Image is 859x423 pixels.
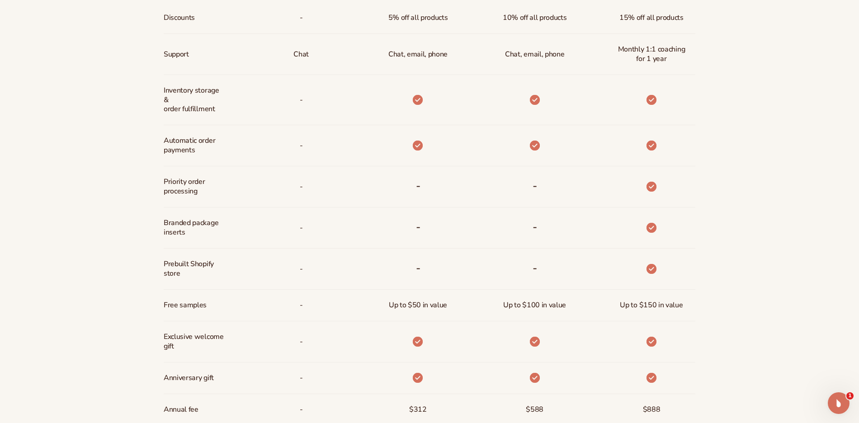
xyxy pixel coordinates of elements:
[416,220,420,234] b: -
[164,329,224,355] span: Exclusive welcome gift
[533,179,537,193] b: -
[300,261,303,277] span: -
[615,41,688,67] span: Monthly 1:1 coaching for 1 year
[300,179,303,195] span: -
[164,215,224,241] span: Branded package inserts
[533,261,537,275] b: -
[828,392,850,414] iframe: Intercom live chat
[300,137,303,154] span: -
[300,9,303,26] span: -
[300,401,303,418] span: -
[619,9,684,26] span: 15% off all products
[503,297,566,314] span: Up to $100 in value
[164,256,224,282] span: Prebuilt Shopify store
[503,9,567,26] span: 10% off all products
[164,297,207,314] span: Free samples
[620,297,683,314] span: Up to $150 in value
[164,174,224,200] span: Priority order processing
[409,401,427,418] span: $312
[505,46,564,63] span: Chat, email, phone
[164,132,224,159] span: Automatic order payments
[389,297,447,314] span: Up to $50 in value
[164,401,198,418] span: Annual fee
[293,46,309,63] p: Chat
[416,261,420,275] b: -
[164,370,214,386] span: Anniversary gift
[300,334,303,350] span: -
[300,297,303,314] span: -
[300,92,303,108] p: -
[388,9,448,26] span: 5% off all products
[300,370,303,386] span: -
[526,401,543,418] span: $588
[164,82,224,117] span: Inventory storage & order fulfillment
[643,401,661,418] span: $888
[164,9,195,26] span: Discounts
[416,179,420,193] b: -
[164,46,189,63] span: Support
[533,220,537,234] b: -
[300,220,303,236] span: -
[846,392,854,399] span: 1
[388,46,448,63] p: Chat, email, phone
